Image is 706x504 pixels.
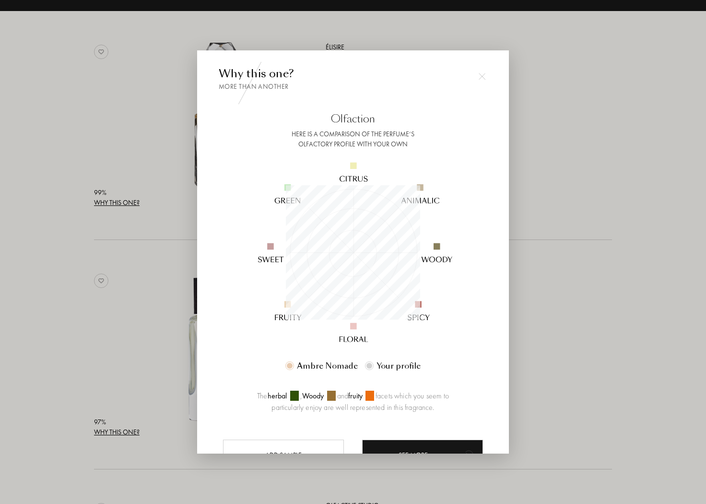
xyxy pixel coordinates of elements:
div: Why this one? [219,66,487,92]
div: Add sample [223,440,344,471]
div: animation [459,445,479,464]
div: Here is a comparison of the perfume’s olfactory profile with your own [219,129,487,149]
img: cross.svg [479,73,485,80]
img: radar_desktop_en.svg [237,136,469,368]
span: woody [302,391,327,401]
div: See more [362,440,483,471]
span: The [257,391,267,401]
span: and [336,391,348,401]
div: Olfaction [219,111,487,127]
span: , [299,391,302,401]
a: See moreanimation [362,440,483,471]
div: More than another [219,82,487,92]
span: herbal [268,391,290,401]
span: fruity [348,391,365,401]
